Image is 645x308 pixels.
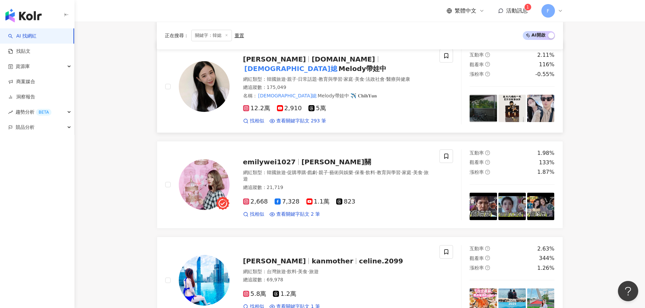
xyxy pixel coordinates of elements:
img: post-image [470,95,497,122]
span: 關鍵字：韓媳 [191,30,232,41]
span: 美食 [413,170,423,175]
span: 查看關鍵字貼文 293 筆 [276,118,326,124]
a: 找貼文 [8,48,30,55]
span: 觀看率 [470,160,484,165]
span: 漲粉率 [470,265,484,270]
div: 2.11% [537,51,555,59]
span: 5.8萬 [243,290,266,298]
span: 2,910 [277,105,302,112]
div: 重置 [235,33,244,38]
span: 飲料 [366,170,375,175]
span: question-circle [485,160,490,165]
iframe: Help Scout Beacon - Open [618,281,638,301]
a: 找相似 [243,118,264,124]
span: · [286,269,287,274]
div: 1.98% [537,149,555,157]
span: · [423,170,424,175]
span: 飲料 [287,269,297,274]
span: [PERSON_NAME] [243,55,306,63]
sup: 1 [524,4,531,10]
span: question-circle [485,170,490,174]
div: 總追蹤數 ： 175,049 [243,84,432,91]
span: 親子 [287,76,297,82]
span: 1.1萬 [306,198,330,205]
span: 親子 [319,170,328,175]
span: · [297,76,298,82]
a: 洞察報告 [8,94,35,100]
span: kanmother [311,257,353,265]
span: question-circle [485,72,490,76]
img: post-image [498,95,526,122]
div: 網紅類型 ： [243,76,432,83]
span: question-circle [485,62,490,67]
span: 找相似 [250,118,264,124]
span: · [401,170,402,175]
span: 5萬 [308,105,326,112]
span: 活動訊息 [506,7,528,14]
div: 網紅類型 ： [243,169,432,183]
div: 1.87% [537,168,555,176]
div: -0.55% [535,71,555,78]
span: 7,328 [275,198,300,205]
span: 教育與學習 [377,170,401,175]
span: 家庭 [402,170,411,175]
span: 保養 [355,170,364,175]
div: 總追蹤數 ： 21,719 [243,184,432,191]
img: logo [5,9,42,22]
a: KOL Avatar[PERSON_NAME][DOMAIN_NAME][DEMOGRAPHIC_DATA]媳Melody帶娃中網紅類型：韓國旅遊·親子·日常話題·教育與學習·家庭·美食·法政社... [157,41,563,133]
span: 名稱 ： [243,92,377,99]
span: · [306,170,307,175]
span: 家庭 [344,76,353,82]
a: 找相似 [243,211,264,218]
span: 美食 [355,76,364,82]
span: 1 [526,5,529,9]
span: 台灣旅遊 [267,269,286,274]
span: 漲粉率 [470,71,484,77]
span: · [307,269,309,274]
span: · [375,170,377,175]
img: KOL Avatar [179,159,230,210]
div: 344% [539,255,555,262]
div: 133% [539,159,555,166]
a: 商案媒合 [8,78,35,85]
span: 繁體中文 [455,7,476,15]
span: · [353,76,354,82]
span: 法政社會 [366,76,385,82]
span: 美食 [298,269,307,274]
span: · [286,76,287,82]
span: 查看關鍵字貼文 2 筆 [276,211,320,218]
span: 觀看率 [470,62,484,67]
span: Melody帶娃中 ✈️ 𝐂𝐡𝐢𝐡𝐘𝐮𝐧 [318,93,377,98]
span: question-circle [485,265,490,270]
span: · [317,170,318,175]
span: 1.2萬 [273,290,296,298]
span: [PERSON_NAME] [243,257,306,265]
span: · [342,76,344,82]
div: 網紅類型 ： [243,268,432,275]
span: 趨勢分析 [16,104,51,120]
img: post-image [470,193,497,220]
mark: [DEMOGRAPHIC_DATA]媳 [243,63,339,74]
span: 正在搜尋 ： [165,33,189,38]
span: · [364,170,366,175]
span: [PERSON_NAME]關 [301,158,371,166]
a: 查看關鍵字貼文 2 筆 [270,211,320,218]
img: KOL Avatar [179,61,230,112]
span: 日常話題 [298,76,317,82]
span: 教育與學習 [319,76,342,82]
span: 2,668 [243,198,268,205]
span: 823 [336,198,355,205]
span: 互動率 [470,246,484,251]
span: 旅遊 [309,269,319,274]
span: 競品分析 [16,120,35,135]
span: 戲劇 [307,170,317,175]
a: searchAI 找網紅 [8,33,37,40]
img: post-image [527,193,555,220]
span: emilywei1027 [243,158,296,166]
div: 1.26% [537,264,555,272]
span: · [317,76,318,82]
span: 韓國旅遊 [267,76,286,82]
span: 韓國旅遊 [267,170,286,175]
div: BETA [36,109,51,116]
img: KOL Avatar [179,255,230,306]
